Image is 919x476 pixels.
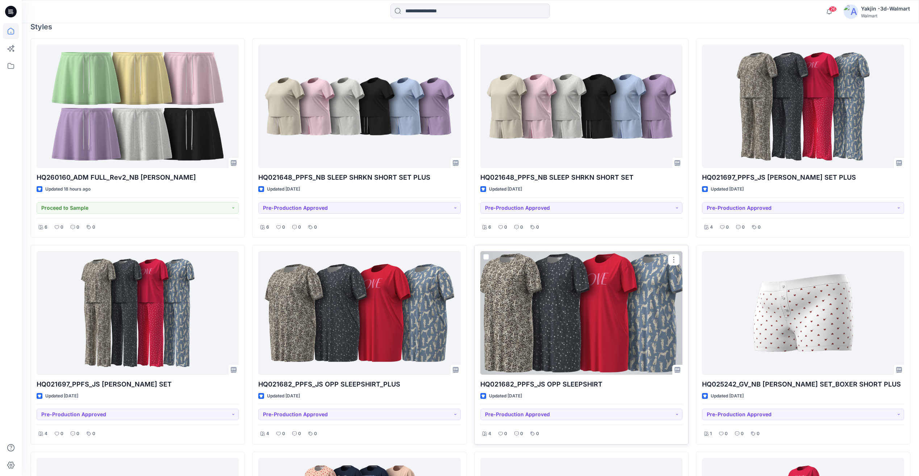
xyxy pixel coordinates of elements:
p: 0 [741,430,744,438]
p: 0 [520,430,523,438]
p: 0 [757,430,760,438]
p: 0 [536,430,539,438]
p: 6 [266,224,269,231]
p: 0 [282,430,285,438]
p: HQ021682_PPFS_JS OPP SLEEPSHIRT_PLUS [258,379,460,389]
a: HQ021697_PPFS_JS OPP PJ SET PLUS [702,45,904,168]
p: HQ021648_PPFS_NB SLEEP SHRKN SHORT SET PLUS [258,172,460,183]
p: 0 [314,224,317,231]
img: avatar [844,4,858,19]
p: Updated [DATE] [489,392,522,400]
a: HQ021697_PPFS_JS OPP PJ SET [37,251,239,375]
p: 0 [92,224,95,231]
p: 0 [76,430,79,438]
p: 0 [282,224,285,231]
a: HQ021682_PPFS_JS OPP SLEEPSHIRT [480,251,682,375]
p: 0 [76,224,79,231]
p: Updated [DATE] [45,392,78,400]
p: 0 [298,224,301,231]
p: 4 [710,224,713,231]
p: 4 [266,430,269,438]
p: 4 [45,430,47,438]
p: 0 [536,224,539,231]
p: Updated 18 hours ago [45,185,91,193]
p: 0 [92,430,95,438]
a: HQ025242_GV_NB CAMI BOXER SET_BOXER SHORT PLUS [702,251,904,375]
p: 0 [60,224,63,231]
p: 0 [314,430,317,438]
p: Updated [DATE] [267,392,300,400]
p: 1 [710,430,712,438]
p: HQ260160_ADM FULL_Rev2_NB [PERSON_NAME] [37,172,239,183]
p: 0 [504,224,507,231]
p: Updated [DATE] [711,185,744,193]
p: 0 [298,430,301,438]
a: HQ021682_PPFS_JS OPP SLEEPSHIRT_PLUS [258,251,460,375]
p: 0 [742,224,745,231]
p: 0 [725,430,728,438]
div: Walmart [861,13,910,18]
p: 0 [520,224,523,231]
a: HQ021648_PPFS_NB SLEEP SHRKN SHORT SET PLUS [258,45,460,168]
a: HQ260160_ADM FULL_Rev2_NB TERRY SKORT [37,45,239,168]
p: HQ021682_PPFS_JS OPP SLEEPSHIRT [480,379,682,389]
p: Updated [DATE] [489,185,522,193]
p: 0 [504,430,507,438]
p: 0 [60,430,63,438]
p: HQ021697_PPFS_JS [PERSON_NAME] SET [37,379,239,389]
p: HQ021648_PPFS_NB SLEEP SHRKN SHORT SET [480,172,682,183]
p: 4 [488,430,491,438]
p: Updated [DATE] [711,392,744,400]
p: 6 [45,224,47,231]
p: HQ025242_GV_NB [PERSON_NAME] SET_BOXER SHORT PLUS [702,379,904,389]
p: HQ021697_PPFS_JS [PERSON_NAME] SET PLUS [702,172,904,183]
p: 0 [758,224,761,231]
h4: Styles [30,22,910,31]
p: 0 [726,224,729,231]
p: Updated [DATE] [267,185,300,193]
div: Yakjin -3d-Walmart [861,4,910,13]
span: 26 [829,6,837,12]
a: HQ021648_PPFS_NB SLEEP SHRKN SHORT SET [480,45,682,168]
p: 6 [488,224,491,231]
